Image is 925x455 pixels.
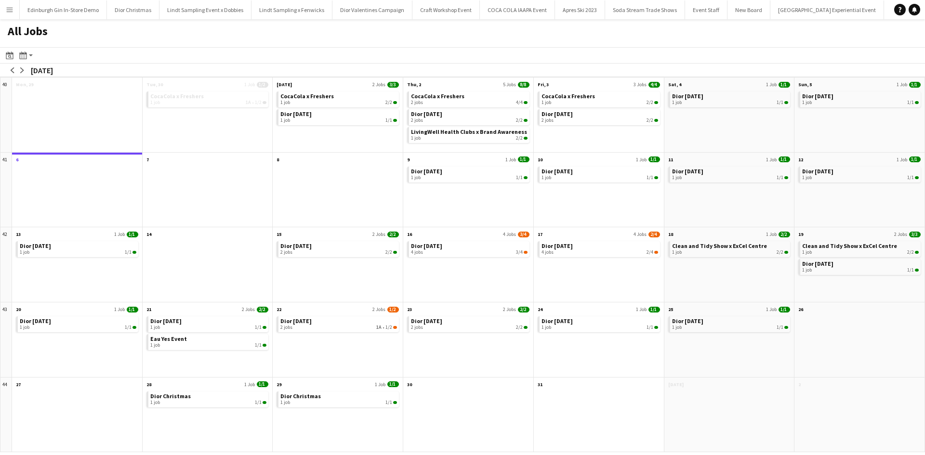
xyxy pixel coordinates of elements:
a: CocaCola x Freshers1 job2/2 [542,91,658,105]
span: 1/1 [784,176,788,179]
div: • [150,100,267,105]
a: Dior [DATE]1 job1/1 [802,259,919,273]
span: 2 Jobs [372,306,385,312]
span: 18 [668,231,673,237]
span: 24 [538,306,542,312]
span: 1 job [20,249,29,255]
span: Clean and Tidy Show x ExCel Centre [672,242,767,249]
span: 3/4 [516,249,523,255]
span: 3 Jobs [634,81,647,88]
span: LivingWell Health Clubs x Brand Awareness [411,128,527,135]
span: 2 jobs [280,249,292,255]
span: 1/1 [385,400,392,405]
span: 1/1 [255,325,262,330]
a: Dior [DATE]2 jobs2/2 [280,241,397,255]
span: 1 job [802,100,812,105]
span: 1/1 [915,101,919,104]
span: Dior October 2025 [802,260,833,267]
span: 19 [798,231,803,237]
span: 1 Job [766,231,777,237]
button: Event Staff [685,0,727,19]
span: 1/1 [779,82,790,88]
div: 44 [0,377,12,453]
span: 2/4 [654,251,658,254]
span: 2/2 [385,249,392,255]
span: 2/2 [779,232,790,237]
span: 1 job [150,342,160,348]
span: 1/1 [784,101,788,104]
span: 2 jobs [411,100,423,105]
span: 5 Jobs [503,81,516,88]
span: 1/1 [915,176,919,179]
span: Dior October 2025 [20,317,51,325]
span: 2/2 [915,251,919,254]
span: 1/1 [777,175,783,181]
span: 2 Jobs [894,231,907,237]
span: 2/2 [647,100,653,105]
span: 4/4 [524,101,528,104]
span: 1/1 [648,307,660,312]
div: 42 [0,227,12,302]
a: Dior [DATE]1 job1/1 [20,241,136,255]
span: 15 [277,231,281,237]
button: Dior Christmas [107,0,159,19]
span: 12 [798,156,803,163]
span: 1 Job [897,156,907,163]
span: 22 [277,306,281,312]
span: 1 Job [244,381,255,388]
span: 1/1 [257,381,268,387]
span: 1/1 [127,307,138,312]
span: 2/2 [654,101,658,104]
span: 2 Jobs [242,306,255,312]
span: 2/2 [393,101,397,104]
a: Dior [DATE]2 jobs1A•1/2 [280,316,397,330]
span: 1/1 [132,326,136,329]
span: 1 Job [375,381,385,388]
span: 1 job [411,135,421,141]
span: 1/1 [648,156,660,162]
span: Sat, 4 [668,81,681,88]
span: 17 [538,231,542,237]
span: Dior October 2025 [672,317,703,325]
span: Dior October 2025 [672,92,703,100]
a: Dior [DATE]1 job1/1 [542,167,658,181]
span: Dior October 2025 [280,317,312,325]
span: 4 Jobs [634,231,647,237]
span: CocaCola x Freshers [411,92,464,100]
span: CocaCola x Freshers [280,92,334,100]
span: 1 job [150,100,160,105]
a: CocaCola x Freshers1 job2/2 [280,91,397,105]
span: 2/2 [777,249,783,255]
div: • [280,325,397,330]
span: 9 [407,156,410,163]
span: 2 jobs [411,117,423,123]
div: 41 [0,153,12,228]
a: Dior [DATE]1 job1/1 [542,316,658,330]
span: Dior October 2025 [802,168,833,175]
span: 1/1 [777,325,783,330]
button: Craft Workshop Event [412,0,480,19]
a: CocaCola x Freshers1 job1A•1/2 [150,91,267,105]
button: Lindt Sampling Event x Dobbies [159,0,251,19]
span: Dior October 2025 [542,317,573,325]
span: 8 [277,156,279,163]
span: 1/1 [654,176,658,179]
span: 2 jobs [542,117,554,123]
div: 40 [0,78,12,153]
span: 1/1 [516,175,523,181]
a: Dior [DATE]1 job1/1 [802,167,919,181]
span: 2/2 [524,326,528,329]
span: 1/1 [777,100,783,105]
span: 2 jobs [411,325,423,330]
span: 4/4 [516,100,523,105]
span: 1/1 [518,156,529,162]
span: 1 Job [114,306,125,312]
span: 1/1 [393,401,397,404]
button: Soda Stream Trade Shows [605,0,685,19]
span: 4/4 [648,82,660,88]
span: 1 Job [505,156,516,163]
span: 1/1 [779,307,790,312]
span: 2/2 [518,307,529,312]
span: Dior October 2025 [542,110,573,117]
span: 1/2 [257,82,268,88]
